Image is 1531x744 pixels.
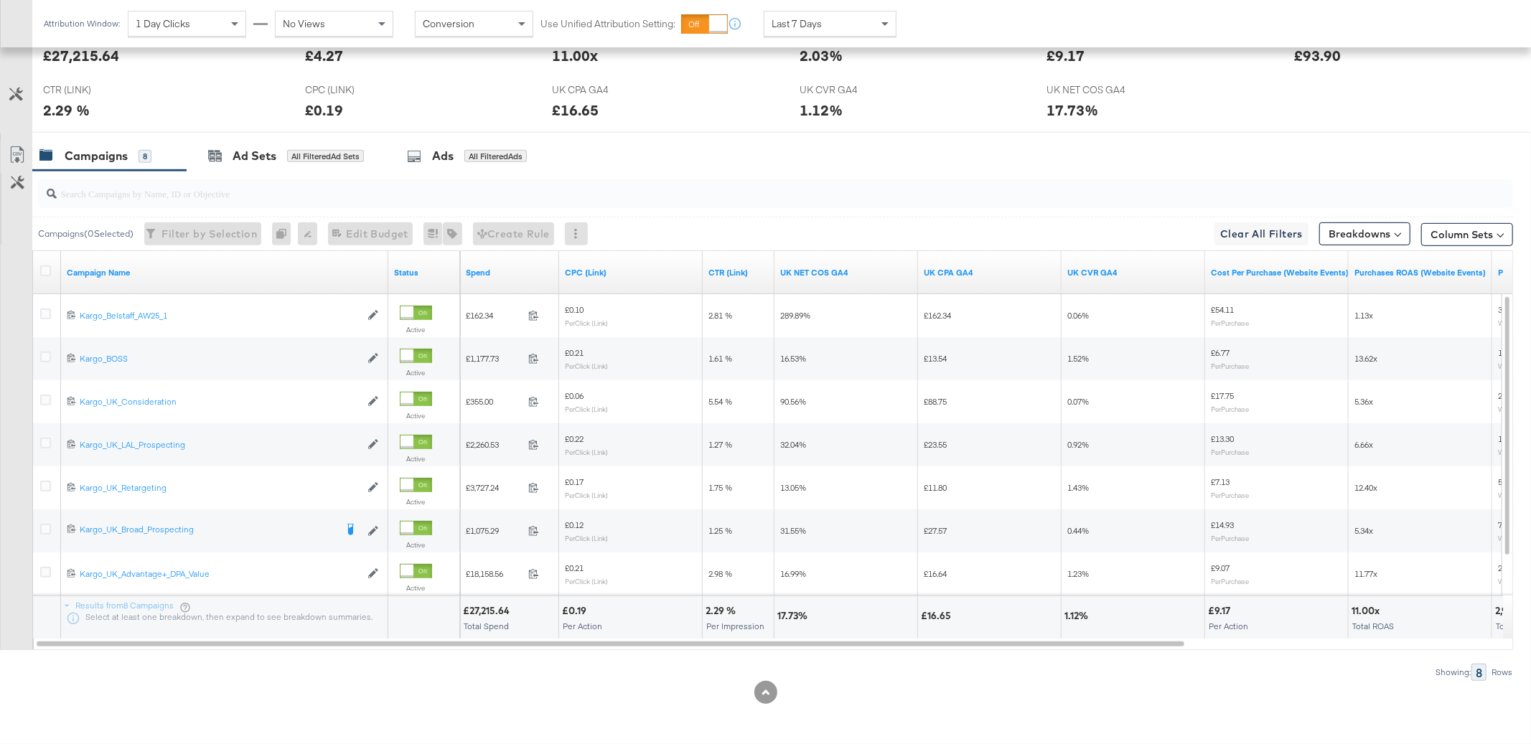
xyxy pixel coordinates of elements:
[432,148,454,164] div: Ads
[1354,568,1377,579] span: 11.77x
[466,568,523,579] span: £18,158.56
[80,482,360,494] div: Kargo_UK_Retargeting
[780,310,810,321] span: 289.89%
[43,83,151,97] span: CTR (LINK)
[466,267,553,278] a: The total amount spent to date.
[924,525,947,536] span: £27.57
[1211,519,1234,530] span: £14.93
[1498,476,1511,487] span: 523
[1294,45,1341,66] div: £93.90
[1421,223,1513,246] button: Column Sets
[38,227,134,240] div: Campaigns ( 0 Selected)
[565,304,584,315] span: £0.10
[708,482,732,493] span: 1.75 %
[565,491,608,499] sub: Per Click (Link)
[924,353,947,364] span: £13.54
[400,411,432,420] label: Active
[1211,267,1349,278] a: The average cost for each purchase tracked by your Custom Audience pixel on your website after pe...
[1354,439,1373,450] span: 6.66x
[780,396,806,407] span: 90.56%
[565,347,584,358] span: £0.21
[1047,100,1099,121] div: 17.73%
[1211,476,1230,487] span: £7.13
[708,267,769,278] a: The number of clicks received on a link in your ad divided by the number of impressions.
[924,439,947,450] span: £23.55
[1211,534,1249,542] sub: Per Purchase
[464,150,527,163] div: All Filtered Ads
[1354,310,1373,321] span: 1.13x
[466,396,523,407] span: £355.00
[80,310,360,321] div: Kargo_Belstaff_AW25_1
[1354,482,1377,493] span: 12.40x
[80,482,360,494] a: Kargo_UK_Retargeting
[565,433,584,444] span: £0.22
[565,390,584,401] span: £0.06
[1495,604,1522,618] div: 2,967
[80,439,360,451] div: Kargo_UK_LAL_Prospecting
[708,439,732,450] span: 1.27 %
[466,353,523,364] span: £1,177.73
[1496,621,1514,631] span: Total
[43,45,119,66] div: £27,215.64
[65,148,128,164] div: Campaigns
[924,568,947,579] span: £16.64
[780,482,806,493] span: 13.05%
[1498,304,1502,315] span: 3
[1220,225,1303,243] span: Clear All Filters
[562,604,591,618] div: £0.19
[800,45,843,66] div: 2.03%
[708,396,732,407] span: 5.54 %
[394,267,454,278] a: Shows the current state of your Ad Campaign.
[466,439,523,450] span: £2,260.53
[1211,491,1249,499] sub: Per Purchase
[565,448,608,456] sub: Per Click (Link)
[565,577,608,585] sub: Per Click (Link)
[80,353,360,365] a: Kargo_BOSS
[1211,405,1249,413] sub: Per Purchase
[43,19,121,29] div: Attribution Window:
[921,609,955,623] div: £16.65
[800,83,907,97] span: UK CVR GA4
[1209,621,1248,631] span: Per Action
[1498,390,1507,401] span: 20
[1067,353,1089,364] span: 1.52%
[80,524,335,538] a: Kargo_UK_Broad_Prospecting
[708,568,732,579] span: 2.98 %
[924,267,1056,278] a: UK CPA GA4
[552,45,598,66] div: 11.00x
[565,476,584,487] span: £0.17
[1319,222,1410,245] button: Breakdowns
[1354,396,1373,407] span: 5.36x
[1211,362,1249,370] sub: Per Purchase
[1067,267,1199,278] a: UK CVR GA4
[924,310,951,321] span: £162.34
[466,525,523,536] span: £1,075.29
[80,396,360,408] div: Kargo_UK_Consideration
[80,524,335,535] div: Kargo_UK_Broad_Prospecting
[1214,222,1308,245] button: Clear All Filters
[800,100,843,121] div: 1.12%
[1354,267,1486,278] a: The total value of the purchase actions divided by spend tracked by your Custom Audience pixel on...
[283,17,325,30] span: No Views
[287,150,364,163] div: All Filtered Ad Sets
[423,17,474,30] span: Conversion
[1352,604,1384,618] div: 11.00x
[1067,396,1089,407] span: 0.07%
[1498,519,1507,530] span: 72
[1208,604,1235,618] div: £9.17
[565,267,697,278] a: The average cost for each link click you've received from your ad.
[1498,433,1511,444] span: 170
[1067,568,1089,579] span: 1.23%
[305,45,343,66] div: £4.27
[1498,562,1517,573] span: 2,002
[1064,609,1092,623] div: 1.12%
[540,17,675,31] label: Use Unified Attribution Setting:
[80,439,360,451] a: Kargo_UK_LAL_Prospecting
[772,17,822,30] span: Last 7 Days
[1067,482,1089,493] span: 1.43%
[708,310,732,321] span: 2.81 %
[780,439,806,450] span: 32.04%
[780,353,806,364] span: 16.53%
[1211,319,1249,327] sub: Per Purchase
